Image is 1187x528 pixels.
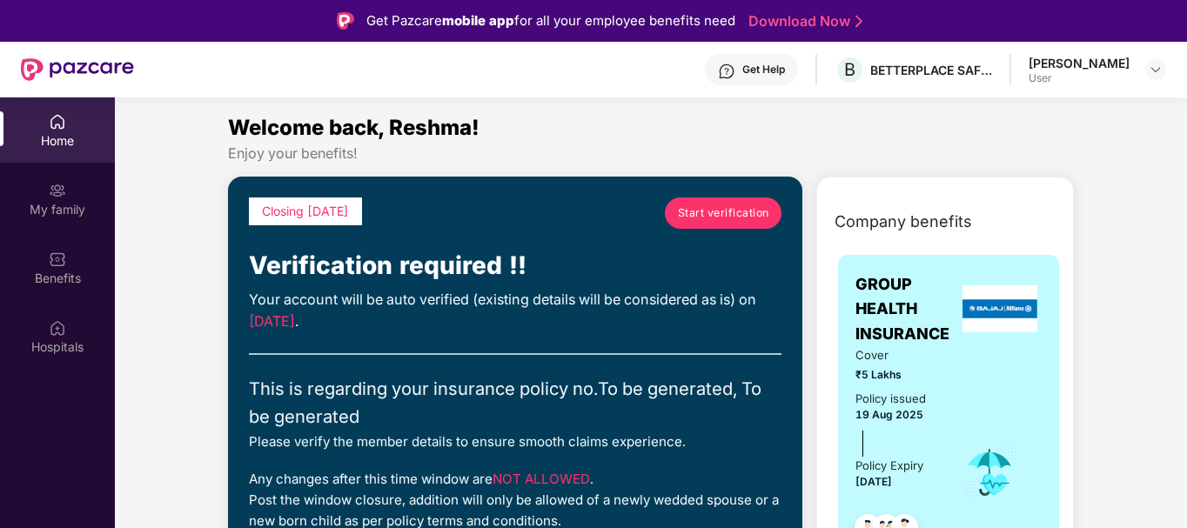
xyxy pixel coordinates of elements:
[249,289,781,333] div: Your account will be auto verified (existing details will be considered as is) on .
[870,62,992,78] div: BETTERPLACE SAFETY SOLUTIONS PRIVATE LIMITED
[748,12,857,30] a: Download Now
[855,408,923,421] span: 19 Aug 2025
[49,113,66,130] img: svg+xml;base64,PHN2ZyBpZD0iSG9tZSIgeG1sbnM9Imh0dHA6Ly93d3cudzMub3JnLzIwMDAvc3ZnIiB3aWR0aD0iMjAiIG...
[228,115,479,140] span: Welcome back, Reshma!
[49,182,66,199] img: svg+xml;base64,PHN2ZyB3aWR0aD0iMjAiIGhlaWdodD0iMjAiIHZpZXdCb3g9IjAgMCAyMCAyMCIgZmlsbD0ibm9uZSIgeG...
[1029,71,1130,85] div: User
[1149,63,1163,77] img: svg+xml;base64,PHN2ZyBpZD0iRHJvcGRvd24tMzJ4MzIiIHhtbG5zPSJodHRwOi8vd3d3LnczLm9yZy8yMDAwL3N2ZyIgd2...
[855,457,923,475] div: Policy Expiry
[228,144,1074,163] div: Enjoy your benefits!
[718,63,735,80] img: svg+xml;base64,PHN2ZyBpZD0iSGVscC0zMngzMiIgeG1sbnM9Imh0dHA6Ly93d3cudzMub3JnLzIwMDAvc3ZnIiB3aWR0aD...
[742,63,785,77] div: Get Help
[665,197,781,229] a: Start verification
[835,210,972,234] span: Company benefits
[249,431,781,452] div: Please verify the member details to ensure smooth claims experience.
[855,475,892,488] span: [DATE]
[249,376,781,431] div: This is regarding your insurance policy no. To be generated, To be generated
[49,319,66,337] img: svg+xml;base64,PHN2ZyBpZD0iSG9zcGl0YWxzIiB4bWxucz0iaHR0cDovL3d3dy53My5vcmcvMjAwMC9zdmciIHdpZHRoPS...
[855,346,937,364] span: Cover
[962,285,1037,332] img: insurerLogo
[442,12,514,29] strong: mobile app
[249,246,781,284] div: Verification required !!
[855,272,958,346] span: GROUP HEALTH INSURANCE
[49,251,66,268] img: svg+xml;base64,PHN2ZyBpZD0iQmVuZWZpdHMiIHhtbG5zPSJodHRwOi8vd3d3LnczLm9yZy8yMDAwL3N2ZyIgd2lkdGg9Ij...
[21,58,134,81] img: New Pazcare Logo
[262,204,349,218] span: Closing [DATE]
[337,12,354,30] img: Logo
[855,366,937,383] span: ₹5 Lakhs
[249,312,295,330] span: [DATE]
[855,390,926,408] div: Policy issued
[1029,55,1130,71] div: [PERSON_NAME]
[962,444,1018,501] img: icon
[678,204,769,221] span: Start verification
[366,10,735,31] div: Get Pazcare for all your employee benefits need
[493,471,590,487] span: NOT ALLOWED
[855,12,862,30] img: Stroke
[844,59,855,80] span: B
